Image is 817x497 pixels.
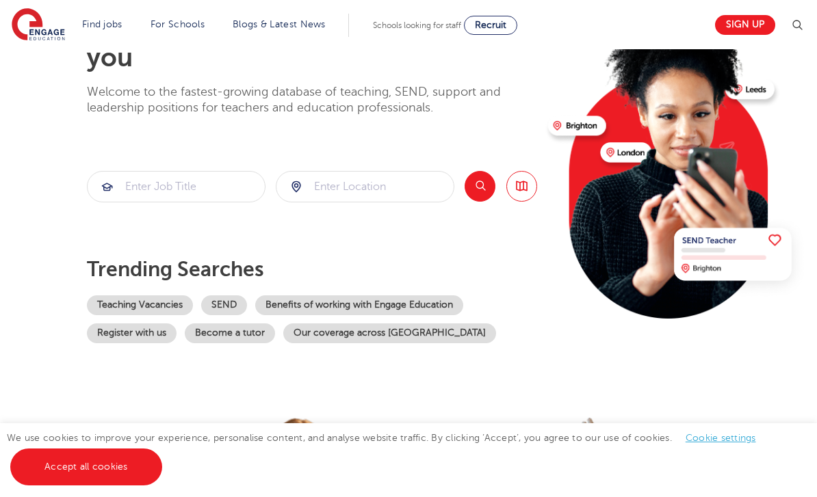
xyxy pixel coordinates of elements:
[87,257,537,282] p: Trending searches
[464,16,517,35] a: Recruit
[255,295,463,315] a: Benefits of working with Engage Education
[201,295,247,315] a: SEND
[151,19,205,29] a: For Schools
[87,84,537,116] p: Welcome to the fastest-growing database of teaching, SEND, support and leadership positions for t...
[715,15,775,35] a: Sign up
[88,172,265,202] input: Submit
[7,433,770,472] span: We use cookies to improve your experience, personalise content, and analyse website traffic. By c...
[276,172,454,202] input: Submit
[465,171,495,202] button: Search
[283,323,496,343] a: Our coverage across [GEOGRAPHIC_DATA]
[87,323,177,343] a: Register with us
[686,433,756,443] a: Cookie settings
[82,19,122,29] a: Find jobs
[276,171,454,202] div: Submit
[475,20,506,30] span: Recruit
[185,323,275,343] a: Become a tutor
[87,295,193,315] a: Teaching Vacancies
[12,8,65,42] img: Engage Education
[87,171,265,202] div: Submit
[233,19,326,29] a: Blogs & Latest News
[10,448,162,485] a: Accept all cookies
[373,21,461,30] span: Schools looking for staff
